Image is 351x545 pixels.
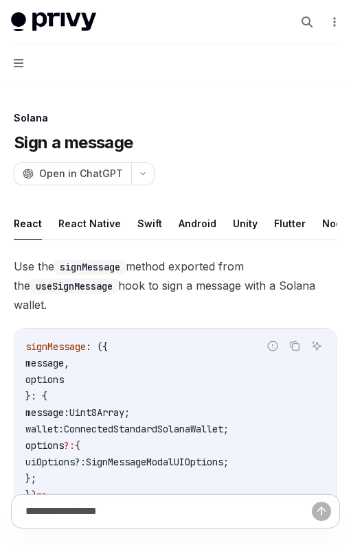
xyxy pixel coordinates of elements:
[25,456,80,468] span: uiOptions?
[233,207,258,240] button: Unity
[264,337,282,355] button: Report incorrect code
[14,257,337,314] span: Use the method exported from the hook to sign a message with a Solana wallet.
[25,423,58,435] span: wallet
[58,423,64,435] span: :
[64,357,69,369] span: ,
[124,406,130,419] span: ;
[25,472,36,485] span: };
[86,340,108,353] span: : ({
[54,259,126,275] code: signMessage
[286,337,304,355] button: Copy the contents from the code block
[308,337,326,355] button: Ask AI
[30,279,118,294] code: useSignMessage
[75,439,80,452] span: {
[86,456,223,468] span: SignMessageModalUIOptions
[179,207,216,240] button: Android
[14,207,42,240] button: React
[58,207,121,240] button: React Native
[25,390,47,402] span: }: {
[14,111,337,125] div: Solana
[223,456,229,468] span: ;
[25,495,312,528] input: Ask a question...
[39,167,123,181] span: Open in ChatGPT
[274,207,306,240] button: Flutter
[25,340,86,353] span: signMessage
[25,373,64,386] span: options
[11,12,96,32] img: light logo
[223,423,229,435] span: ;
[25,439,64,452] span: options
[80,456,86,468] span: :
[25,357,64,369] span: message
[14,162,131,185] button: Open in ChatGPT
[69,406,124,419] span: Uint8Array
[25,406,69,419] span: message:
[25,489,36,501] span: })
[137,207,162,240] button: Swift
[14,132,133,154] h1: Sign a message
[312,502,331,521] button: Send message
[64,439,75,452] span: ?:
[36,489,47,501] span: =>
[64,423,223,435] span: ConnectedStandardSolanaWallet
[326,12,340,32] button: More actions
